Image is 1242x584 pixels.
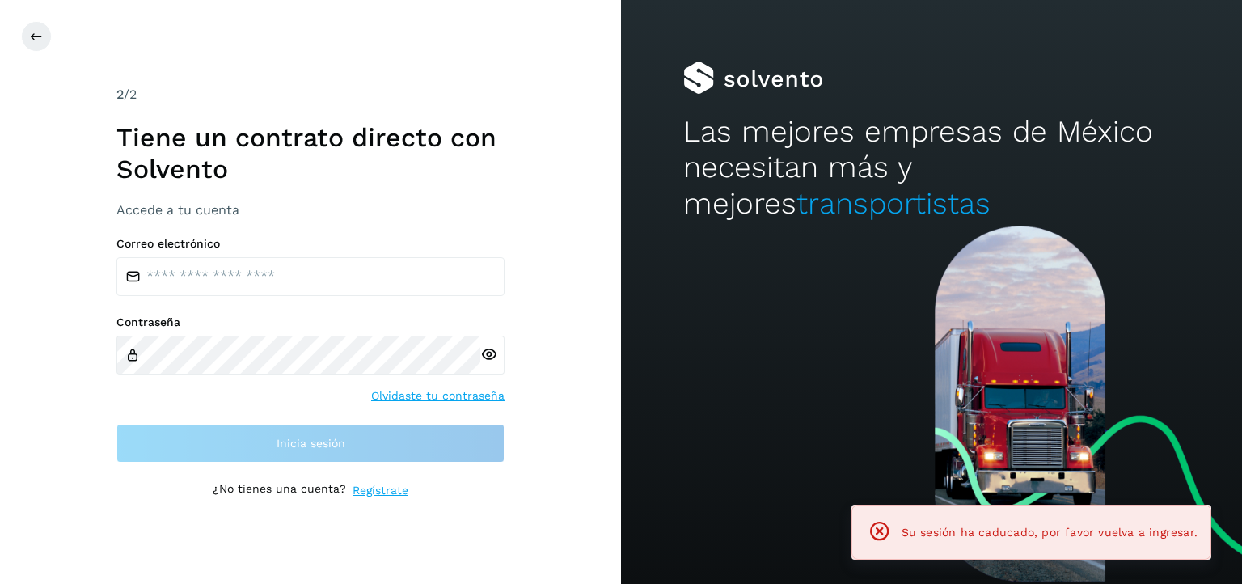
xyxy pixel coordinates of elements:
h1: Tiene un contrato directo con Solvento [116,122,505,184]
div: /2 [116,85,505,104]
span: Inicia sesión [277,438,345,449]
p: ¿No tienes una cuenta? [213,482,346,499]
h3: Accede a tu cuenta [116,202,505,218]
button: Inicia sesión [116,424,505,463]
span: 2 [116,87,124,102]
a: Olvidaste tu contraseña [371,387,505,404]
span: transportistas [796,186,991,221]
span: Su sesión ha caducado, por favor vuelva a ingresar. [902,526,1198,539]
label: Contraseña [116,315,505,329]
h2: Las mejores empresas de México necesitan más y mejores [683,114,1180,222]
a: Regístrate [353,482,408,499]
label: Correo electrónico [116,237,505,251]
